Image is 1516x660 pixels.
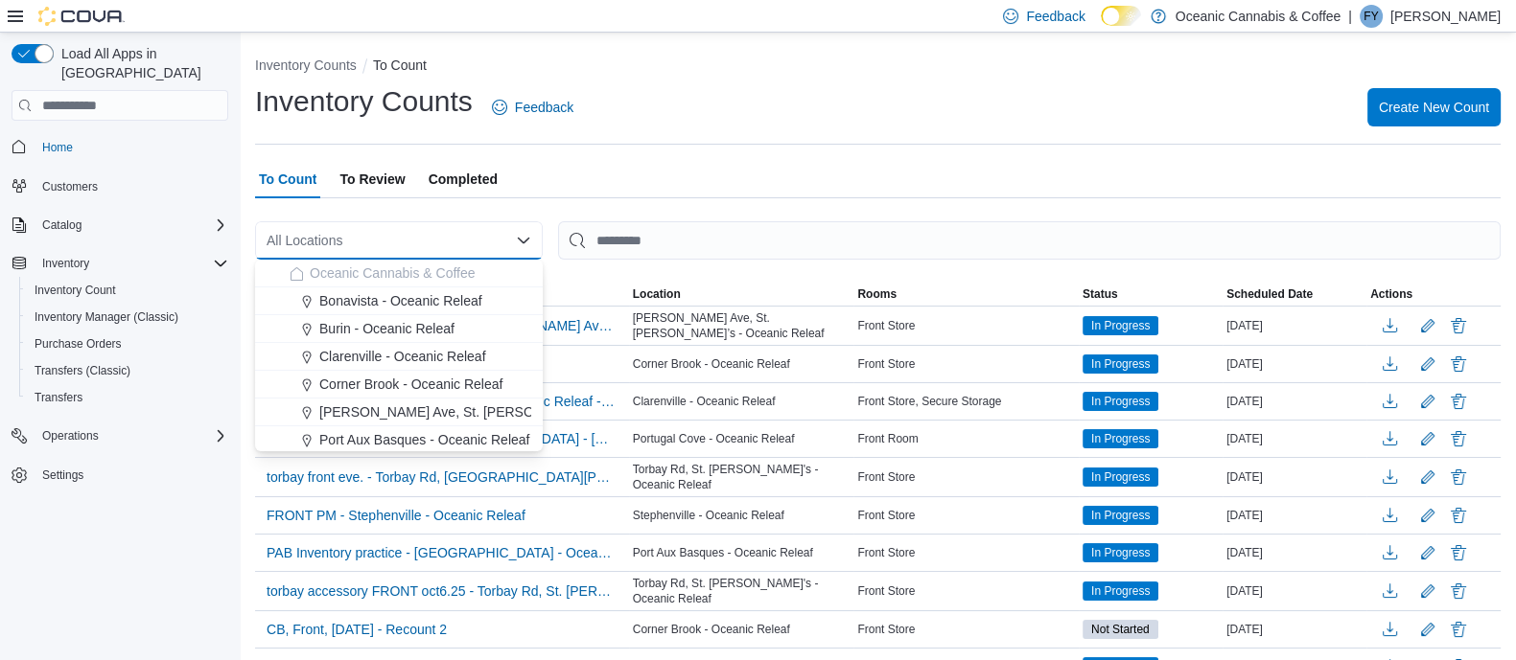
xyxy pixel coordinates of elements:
span: Inventory Manager (Classic) [27,306,228,329]
span: FY [1364,5,1378,28]
button: torbay accessory FRONT oct6.25 - Torbay Rd, St. [PERSON_NAME]'s - Oceanic Releaf [259,577,625,605]
div: Faith Young [1360,5,1383,28]
span: Port Aux Basques - Oceanic Releaf [633,545,813,560]
span: Transfers [27,386,228,409]
span: Completed [429,160,498,198]
span: torbay accessory FRONT oct6.25 - Torbay Rd, St. [PERSON_NAME]'s - Oceanic Releaf [267,581,618,601]
a: Transfers [27,386,90,409]
span: Corner Brook - Oceanic Releaf [633,622,790,637]
span: Transfers [35,390,82,405]
span: Feedback [515,98,573,117]
span: Corner Brook - Oceanic Releaf [633,356,790,372]
span: Transfers (Classic) [35,363,130,378]
input: Dark Mode [1101,6,1141,26]
a: Transfers (Classic) [27,359,138,382]
span: In Progress [1083,392,1158,411]
span: In Progress [1091,582,1150,600]
span: To Count [259,160,316,198]
button: Edit count details [1416,424,1439,453]
span: Inventory [35,252,228,275]
span: Bonavista - Oceanic Releaf [319,291,482,310]
span: torbay front eve. - Torbay Rd, [GEOGRAPHIC_DATA][PERSON_NAME] - Oceanic Releaf [267,467,618,487]
button: Delete [1447,466,1470,489]
span: FRONT PM - Stephenville - Oceanic Releaf [267,506,525,525]
span: Load All Apps in [GEOGRAPHIC_DATA] [54,44,228,82]
button: Edit count details [1416,463,1439,491]
span: Not Started [1091,621,1150,638]
span: CB, Front, [DATE] - Recount 2 [267,620,447,639]
span: Rooms [857,286,897,302]
span: [PERSON_NAME] Ave, St. [PERSON_NAME]’s - Oceanic Releaf [319,402,707,421]
button: Inventory Counts [255,57,357,73]
span: To Review [339,160,405,198]
button: Inventory Count [19,277,236,304]
button: Delete [1447,504,1470,527]
span: Settings [35,463,228,487]
button: Edit count details [1416,538,1439,567]
span: Inventory Count [27,279,228,302]
button: Transfers (Classic) [19,357,236,384]
span: Port Aux Basques - Oceanic Releaf [319,430,529,449]
div: [DATE] [1223,390,1366,413]
button: Delete [1447,580,1470,603]
a: Inventory Manager (Classic) [27,306,186,329]
button: Catalog [35,214,89,237]
div: Choose from the following options [255,260,543,565]
button: Status [1079,283,1223,306]
div: [DATE] [1223,427,1366,450]
span: Feedback [1026,7,1085,26]
button: Port Aux Basques - Oceanic Releaf [255,426,543,454]
span: In Progress [1091,430,1150,447]
div: Front Store [853,466,1079,489]
span: Catalog [35,214,228,237]
span: Purchase Orders [27,332,228,355]
button: Catalog [4,212,236,239]
button: Edit count details [1416,577,1439,605]
button: Delete [1447,427,1470,450]
span: Home [42,140,73,155]
div: Front Store [853,541,1079,564]
a: Home [35,136,81,159]
span: In Progress [1083,581,1158,601]
button: Edit count details [1416,387,1439,416]
span: In Progress [1091,317,1150,334]
a: Settings [35,464,91,487]
span: Inventory [42,256,89,271]
button: Delete [1447,314,1470,337]
span: In Progress [1083,429,1158,448]
span: Not Started [1083,620,1158,639]
button: Operations [4,422,236,449]
button: Transfers [19,384,236,411]
span: In Progress [1091,468,1150,486]
span: Clarenville - Oceanic Releaf [319,347,486,366]
button: Delete [1447,618,1470,641]
button: PAB Inventory practice - [GEOGRAPHIC_DATA] - Oceanic Releaf [259,538,625,567]
span: In Progress [1091,355,1150,373]
button: FRONT PM - Stephenville - Oceanic Releaf [259,501,533,530]
div: [DATE] [1223,353,1366,376]
span: In Progress [1083,467,1158,487]
div: [DATE] [1223,580,1366,603]
button: Home [4,132,236,160]
div: Front Room [853,427,1079,450]
div: Front Store [853,353,1079,376]
span: In Progress [1091,507,1150,524]
button: Inventory [35,252,97,275]
button: torbay front eve. - Torbay Rd, [GEOGRAPHIC_DATA][PERSON_NAME] - Oceanic Releaf [259,463,625,491]
div: Front Store [853,314,1079,337]
div: Front Store [853,580,1079,603]
div: [DATE] [1223,504,1366,527]
span: Oceanic Cannabis & Coffee [310,263,476,283]
button: Edit count details [1416,311,1439,340]
button: Clarenville - Oceanic Releaf [255,343,543,371]
button: Edit count details [1416,501,1439,530]
nav: Complex example [12,125,228,538]
span: PAB Inventory practice - [GEOGRAPHIC_DATA] - Oceanic Releaf [267,543,618,562]
a: Inventory Count [27,279,124,302]
span: In Progress [1091,393,1150,410]
button: Customers [4,172,236,200]
button: Bonavista - Oceanic Releaf [255,287,543,315]
button: Corner Brook - Oceanic Releaf [255,371,543,398]
h1: Inventory Counts [255,82,473,121]
button: Rooms [853,283,1079,306]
